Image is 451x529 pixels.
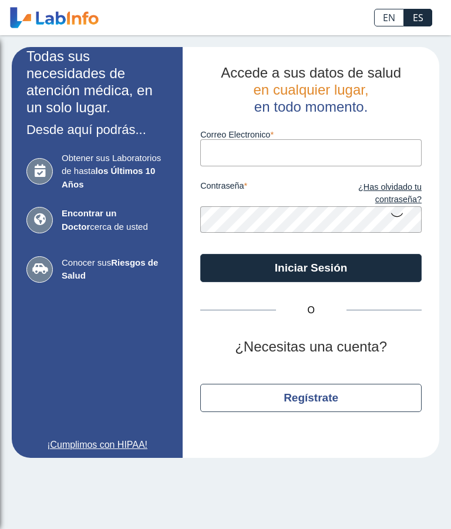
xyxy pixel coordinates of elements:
h3: Desde aquí podrás... [26,122,168,137]
label: contraseña [200,181,311,206]
a: ES [404,9,432,26]
span: Accede a sus datos de salud [221,65,401,81]
a: ¿Has olvidado tu contraseña? [311,181,422,206]
span: en cualquier lugar, [254,82,369,98]
button: Iniciar Sesión [200,254,422,282]
h2: ¿Necesitas una cuenta? [200,339,422,356]
h2: Todas sus necesidades de atención médica, en un solo lugar. [26,48,168,116]
a: ¡Cumplimos con HIPAA! [26,438,168,452]
button: Regístrate [200,384,422,412]
span: Obtener sus Laboratorios de hasta [62,152,168,192]
label: Correo Electronico [200,130,422,139]
a: EN [374,9,404,26]
b: los Últimos 10 Años [62,166,155,189]
span: O [276,303,346,317]
span: en todo momento. [254,99,368,115]
span: cerca de usted [62,207,168,233]
b: Encontrar un Doctor [62,208,116,232]
span: Conocer sus [62,256,168,283]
